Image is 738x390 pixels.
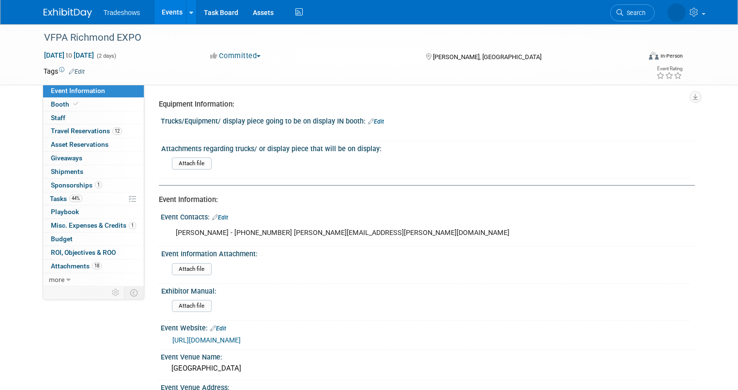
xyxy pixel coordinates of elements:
div: Exhibitor Manual: [161,284,691,296]
span: (2 days) [96,53,116,59]
a: Booth [43,98,144,111]
a: Tasks44% [43,192,144,205]
a: Shipments [43,165,144,178]
div: Event Website: [161,321,695,333]
span: Shipments [51,168,83,175]
a: [URL][DOMAIN_NAME] [172,336,241,344]
td: Personalize Event Tab Strip [108,286,124,299]
a: Misc. Expenses & Credits1 [43,219,144,232]
a: Giveaways [43,152,144,165]
div: Event Information: [159,195,688,205]
a: Budget [43,233,144,246]
span: Search [623,9,646,16]
i: Booth reservation complete [74,101,78,107]
span: Attachments [51,262,102,270]
span: to [64,51,74,59]
a: Staff [43,111,144,125]
span: Budget [51,235,73,243]
button: Committed [207,51,264,61]
div: Event Rating [656,66,682,71]
span: 1 [95,181,102,188]
span: Event Information [51,87,105,94]
div: Attachments regarding trucks/ or display piece that will be on display: [161,141,691,154]
span: 1 [129,222,136,229]
a: more [43,273,144,286]
span: Travel Reservations [51,127,122,135]
div: VFPA Richmond EXPO [41,29,629,47]
a: Edit [212,214,228,221]
img: ExhibitDay [44,8,92,18]
a: Attachments18 [43,260,144,273]
div: [GEOGRAPHIC_DATA] [168,361,688,376]
img: Format-Inperson.png [649,52,659,60]
a: Edit [368,118,384,125]
div: Event Format [588,50,683,65]
div: Equipment Information: [159,99,688,109]
span: [PERSON_NAME], [GEOGRAPHIC_DATA] [433,53,541,61]
span: Staff [51,114,65,122]
a: Edit [69,68,85,75]
div: [PERSON_NAME] - [PHONE_NUMBER] [PERSON_NAME][EMAIL_ADDRESS][PERSON_NAME][DOMAIN_NAME] [169,223,591,243]
a: Sponsorships1 [43,179,144,192]
a: Event Information [43,84,144,97]
div: Trucks/Equipment/ display piece going to be on display IN booth: [161,114,695,126]
span: Giveaways [51,154,82,162]
span: Misc. Expenses & Credits [51,221,136,229]
span: Playbook [51,208,79,216]
span: [DATE] [DATE] [44,51,94,60]
a: Travel Reservations12 [43,125,144,138]
span: 18 [92,262,102,269]
span: 12 [112,127,122,135]
div: Event Information Attachment: [161,247,691,259]
td: Toggle Event Tabs [124,286,144,299]
span: Sponsorships [51,181,102,189]
div: Event Venue Name: [161,350,695,362]
span: Tasks [50,195,82,203]
span: more [49,276,64,283]
a: Search [610,4,655,21]
span: Asset Reservations [51,140,108,148]
a: Edit [210,325,226,332]
span: ROI, Objectives & ROO [51,249,116,256]
a: Playbook [43,205,144,218]
img: Kay Reynolds [667,3,686,22]
a: ROI, Objectives & ROO [43,246,144,259]
div: In-Person [660,52,683,60]
div: Event Contacts: [161,210,695,222]
span: 44% [69,195,82,202]
span: Tradeshows [104,9,140,16]
a: Asset Reservations [43,138,144,151]
span: Booth [51,100,80,108]
td: Tags [44,66,85,76]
